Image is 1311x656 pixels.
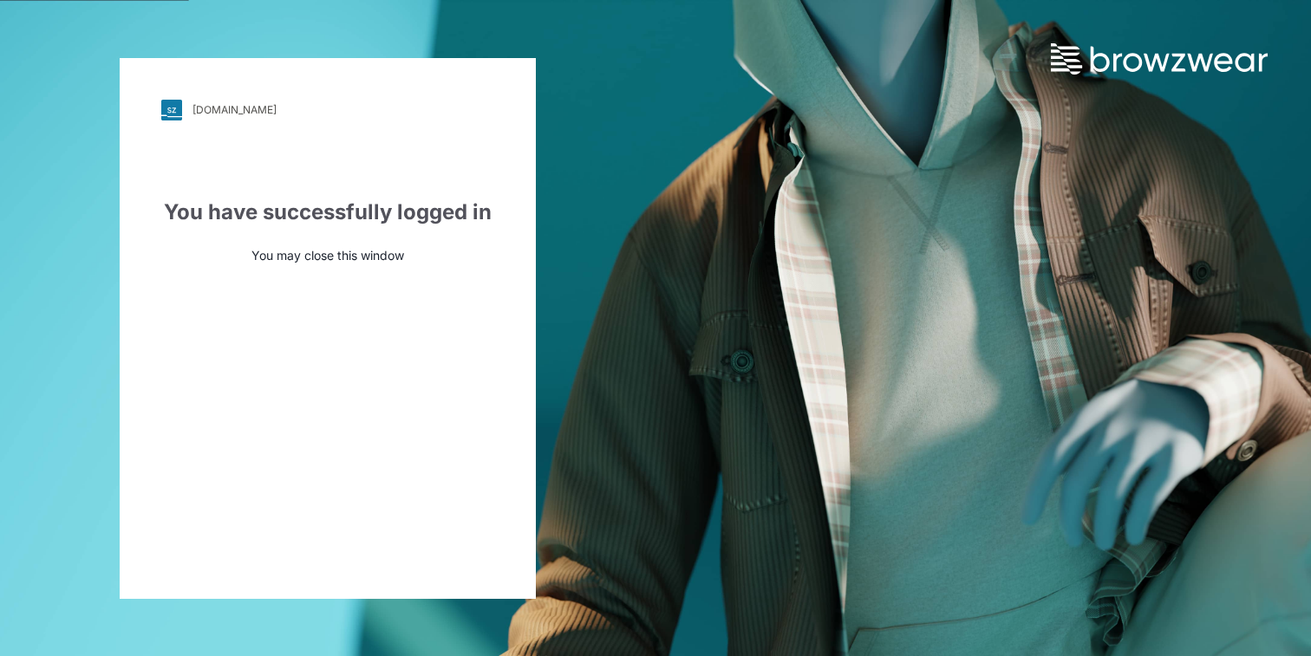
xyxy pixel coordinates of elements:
[161,246,494,264] p: You may close this window
[161,100,494,120] a: [DOMAIN_NAME]
[161,100,182,120] img: svg+xml;base64,PHN2ZyB3aWR0aD0iMjgiIGhlaWdodD0iMjgiIHZpZXdCb3g9IjAgMCAyOCAyOCIgZmlsbD0ibm9uZSIgeG...
[161,197,494,228] div: You have successfully logged in
[1051,43,1268,75] img: browzwear-logo.73288ffb.svg
[192,103,277,116] div: [DOMAIN_NAME]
